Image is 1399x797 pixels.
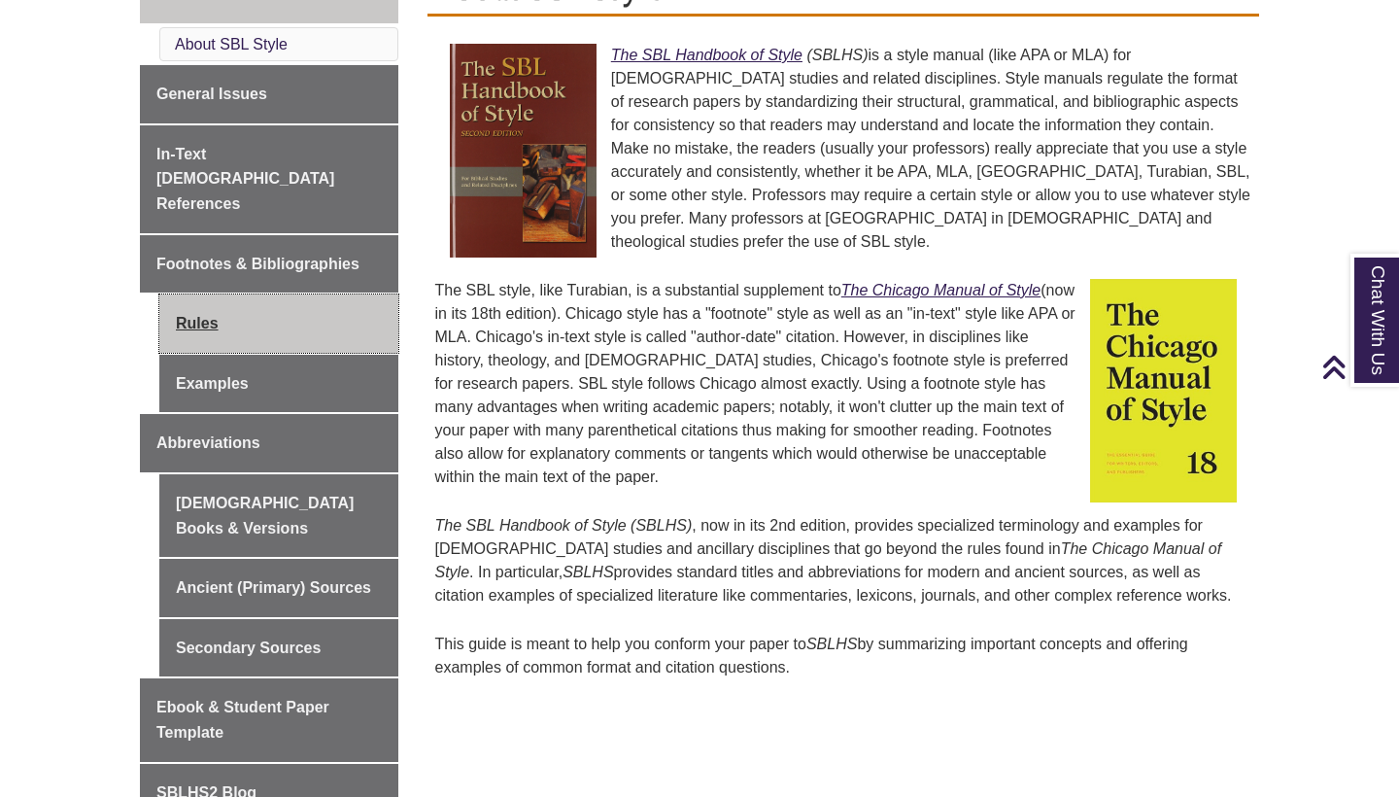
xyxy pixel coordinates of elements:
[156,434,260,451] span: Abbreviations
[140,414,398,472] a: Abbreviations
[435,271,1252,497] p: The SBL style, like Turabian, is a substantial supplement to (now in its 18th edition). Chicago s...
[159,559,398,617] a: Ancient (Primary) Sources
[156,86,267,102] span: General Issues
[140,65,398,123] a: General Issues
[140,235,398,294] a: Footnotes & Bibliographies
[435,36,1252,261] p: is a style manual (like APA or MLA) for [DEMOGRAPHIC_DATA] studies and related disciplines. Style...
[156,256,359,272] span: Footnotes & Bibliographies
[140,678,398,761] a: Ebook & Student Paper Template
[435,517,693,534] em: The SBL Handbook of Style (SBLHS)
[841,282,1041,298] a: The Chicago Manual of Style
[156,146,334,212] span: In-Text [DEMOGRAPHIC_DATA] References
[140,125,398,233] a: In-Text [DEMOGRAPHIC_DATA] References
[806,636,857,652] em: SBLHS
[175,36,288,52] a: About SBL Style
[806,47,868,63] em: (SBLHS)
[435,625,1252,687] p: This guide is meant to help you conform your paper to by summarizing important concepts and offer...
[1321,354,1394,380] a: Back to Top
[159,474,398,557] a: [DEMOGRAPHIC_DATA] Books & Versions
[159,619,398,677] a: Secondary Sources
[435,506,1252,615] p: , now in its 2nd edition, provides specialized terminology and examples for [DEMOGRAPHIC_DATA] st...
[159,295,398,353] a: Rules
[156,699,329,741] span: Ebook & Student Paper Template
[611,47,802,63] a: The SBL Handbook of Style
[159,355,398,413] a: Examples
[563,564,613,580] em: SBLHS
